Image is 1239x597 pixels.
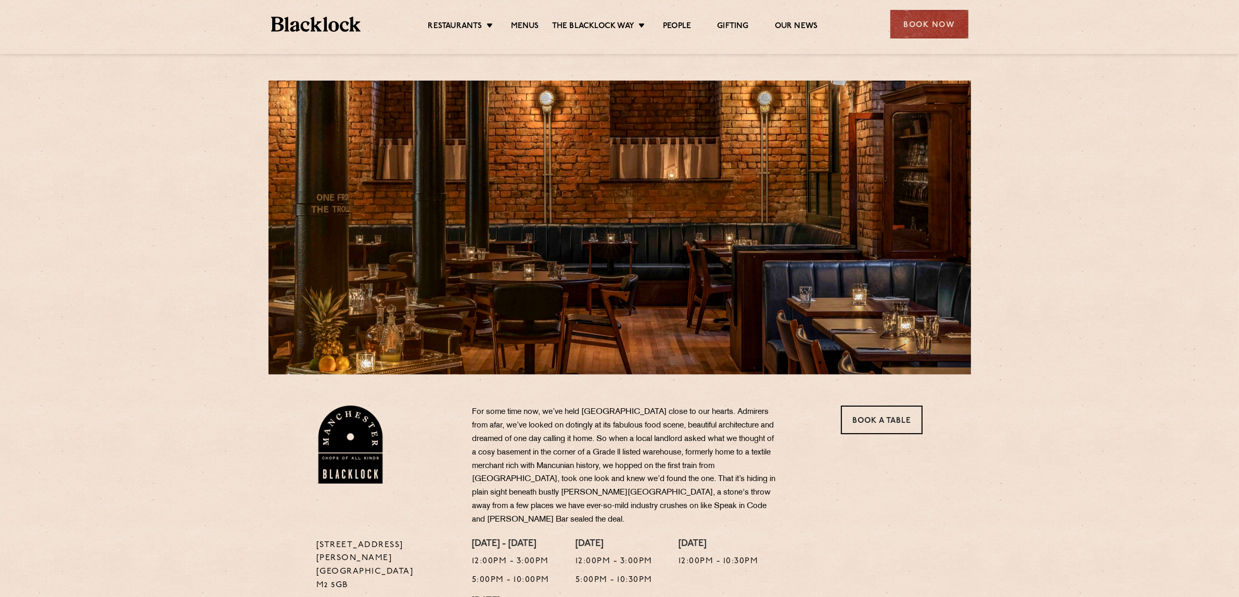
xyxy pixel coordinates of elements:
a: Our News [775,21,818,33]
a: Gifting [717,21,748,33]
p: [STREET_ADDRESS][PERSON_NAME] [GEOGRAPHIC_DATA] M2 5GB [316,539,456,593]
img: BL_Manchester_Logo-bleed.png [316,406,385,484]
p: For some time now, we’ve held [GEOGRAPHIC_DATA] close to our hearts. Admirers from afar, we’ve lo... [472,406,779,527]
p: 12:00pm - 3:00pm [472,555,550,568]
img: BL_Textured_Logo-footer-cropped.svg [271,17,361,32]
h4: [DATE] - [DATE] [472,539,550,550]
p: 12:00pm - 3:00pm [576,555,653,568]
a: Menus [511,21,539,33]
p: 5:00pm - 10:30pm [576,574,653,587]
a: Restaurants [428,21,482,33]
a: People [663,21,691,33]
h4: [DATE] [679,539,759,550]
p: 5:00pm - 10:00pm [472,574,550,587]
a: Book a Table [841,406,923,434]
p: 12:00pm - 10:30pm [679,555,759,568]
div: Book Now [890,10,968,38]
a: The Blacklock Way [552,21,634,33]
h4: [DATE] [576,539,653,550]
